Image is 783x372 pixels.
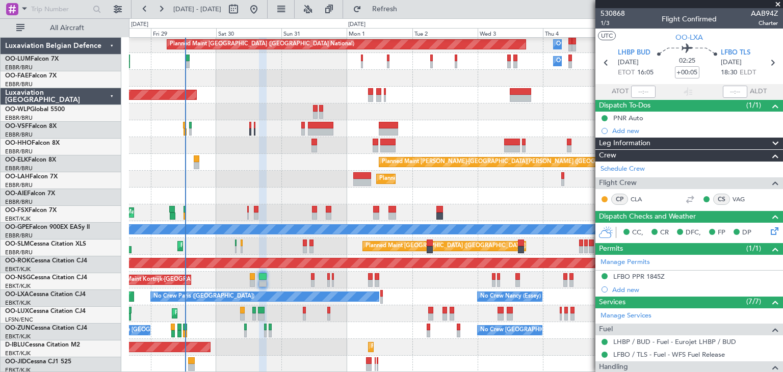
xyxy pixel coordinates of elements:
span: Leg Information [599,138,650,149]
span: OO-FAE [5,73,29,79]
div: Planned Maint [GEOGRAPHIC_DATA] ([GEOGRAPHIC_DATA]) [366,238,526,254]
a: Manage Permits [601,257,650,268]
div: Planned Maint Kortrijk-[GEOGRAPHIC_DATA] [175,306,294,321]
div: Planned Maint [PERSON_NAME]-[GEOGRAPHIC_DATA][PERSON_NAME] ([GEOGRAPHIC_DATA][PERSON_NAME]) [382,154,683,170]
a: EBBR/BRU [5,232,33,240]
div: Fri 29 [151,28,216,37]
span: [DATE] [618,58,639,68]
a: VAG [733,195,755,204]
span: Flight Crew [599,177,637,189]
span: 1/3 [601,19,625,28]
span: Fuel [599,324,613,335]
span: OO-AIE [5,191,27,197]
span: OO-LAH [5,174,30,180]
div: [DATE] [348,20,366,29]
a: OO-NSGCessna Citation CJ4 [5,275,87,281]
a: EBKT/KJK [5,299,31,307]
div: LFBO PPR 1845Z [613,272,665,281]
div: Thu 4 [543,28,608,37]
span: OO-LUM [5,56,31,62]
input: Trip Number [31,2,90,17]
span: D-IBLU [5,342,25,348]
span: OO-GPE [5,224,29,230]
span: OO-VSF [5,123,29,129]
a: OO-VSFFalcon 8X [5,123,57,129]
a: OO-ZUNCessna Citation CJ4 [5,325,87,331]
div: Owner Melsbroek Air Base [556,37,625,52]
span: OO-SLM [5,241,30,247]
a: OO-JIDCessna CJ1 525 [5,359,71,365]
span: OO-LXA [675,32,703,43]
span: AAB94Z [751,8,778,19]
a: EBKT/KJK [5,265,31,273]
a: OO-GPEFalcon 900EX EASy II [5,224,90,230]
span: ALDT [750,87,767,97]
div: Wed 3 [478,28,543,37]
span: OO-ZUN [5,325,31,331]
span: DP [742,228,751,238]
a: EBBR/BRU [5,165,33,172]
span: All Aircraft [27,24,108,32]
span: OO-ELK [5,157,28,163]
a: EBBR/BRU [5,64,33,71]
span: [DATE] - [DATE] [173,5,221,14]
span: ETOT [618,68,635,78]
div: No Crew Paris ([GEOGRAPHIC_DATA]) [153,289,254,304]
a: OO-AIEFalcon 7X [5,191,55,197]
div: No Crew Nancy (Essey) [480,289,541,304]
span: ELDT [740,68,756,78]
span: OO-FSX [5,207,29,214]
div: Planned Maint Kortrijk-[GEOGRAPHIC_DATA] [180,238,299,254]
a: OO-WLPGlobal 5500 [5,107,65,113]
button: UTC [598,31,616,40]
a: OO-LXACessna Citation CJ4 [5,291,86,298]
span: Permits [599,243,623,255]
input: --:-- [631,86,656,98]
span: Dispatch To-Dos [599,100,650,112]
div: PNR Auto [613,114,643,122]
a: EBBR/BRU [5,131,33,139]
div: Planned Maint Kortrijk-[GEOGRAPHIC_DATA] [104,272,223,287]
a: EBBR/BRU [5,148,33,155]
span: OO-ROK [5,258,31,264]
div: [DATE] [131,20,148,29]
span: 530868 [601,8,625,19]
span: OO-HHO [5,140,32,146]
a: EBBR/BRU [5,81,33,88]
a: OO-LUXCessna Citation CJ4 [5,308,86,314]
a: EBKT/KJK [5,215,31,223]
a: EBKT/KJK [5,350,31,357]
a: CLA [631,195,654,204]
a: EBBR/BRU [5,181,33,189]
a: OO-LAHFalcon 7X [5,174,58,180]
span: OO-LXA [5,291,29,298]
span: (7/7) [746,296,761,307]
span: 02:25 [679,56,695,66]
span: CC, [632,228,643,238]
span: (1/1) [746,100,761,111]
div: Flight Confirmed [662,14,717,24]
span: OO-WLP [5,107,30,113]
div: Planned Maint Kortrijk-[GEOGRAPHIC_DATA] [371,339,490,355]
div: Tue 2 [412,28,478,37]
button: All Aircraft [11,20,111,36]
div: CS [713,194,730,205]
a: OO-ELKFalcon 8X [5,157,56,163]
div: Planned Maint [GEOGRAPHIC_DATA] ([GEOGRAPHIC_DATA]) [379,171,540,187]
div: Add new [612,126,778,135]
div: Add new [612,285,778,294]
a: EBBR/BRU [5,114,33,122]
span: (1/1) [746,243,761,254]
span: 16:05 [637,68,654,78]
div: Mon 1 [347,28,412,37]
span: Dispatch Checks and Weather [599,211,696,223]
div: Planned Maint [GEOGRAPHIC_DATA] ([GEOGRAPHIC_DATA] National) [170,37,354,52]
span: FP [718,228,725,238]
a: Schedule Crew [601,164,645,174]
a: LHBP / BUD - Fuel - Eurojet LHBP / BUD [613,337,736,346]
span: LHBP BUD [618,48,650,58]
span: [DATE] [721,58,742,68]
a: LFBO / TLS - Fuel - WFS Fuel Release [613,350,725,359]
a: Manage Services [601,311,651,321]
a: EBBR/BRU [5,249,33,256]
